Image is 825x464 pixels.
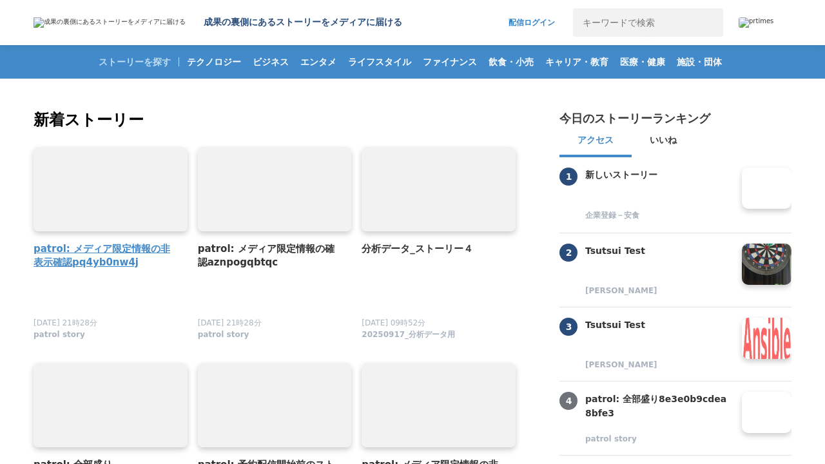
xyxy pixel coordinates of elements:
[585,392,732,433] a: patrol: 全部盛り8e3e0b9cdea8bfe3
[182,45,246,79] a: テクノロジー
[198,242,342,270] a: patrol: メディア限定情報の確認aznpogqbtqc
[585,360,732,371] a: [PERSON_NAME]
[615,45,670,79] a: 医療・健康
[204,17,402,28] h1: 成果の裏側にあるストーリーをメディアに届ける
[559,111,710,126] h2: 今日のストーリーランキング
[573,8,695,37] input: キーワードで検索
[585,318,732,332] h3: Tsutsui Test
[34,318,97,327] span: [DATE] 21時28分
[585,210,639,221] span: 企業登録－安食
[585,244,732,285] a: Tsutsui Test
[585,360,657,369] span: [PERSON_NAME]
[672,45,727,79] a: 施設・団体
[615,56,670,68] span: 医療・健康
[198,318,262,327] span: [DATE] 21時28分
[739,17,773,28] img: prtimes
[198,329,249,340] span: patrol story
[362,242,505,256] a: 分析データ_ストーリー４
[585,434,637,443] span: patrol story
[585,286,657,295] span: [PERSON_NAME]
[496,8,568,37] a: 配信ログイン
[695,8,723,37] button: 検索
[585,244,732,258] h3: Tsutsui Test
[739,17,791,28] a: prtimes
[585,168,732,182] h3: 新しいストーリー
[672,56,727,68] span: 施設・団体
[585,318,732,359] a: Tsutsui Test
[418,45,482,79] a: ファイナンス
[559,126,632,157] button: アクセス
[559,318,577,336] span: 3
[34,333,85,342] a: patrol story
[540,45,614,79] a: キャリア・教育
[34,242,177,270] a: patrol: メディア限定情報の非表示確認pq4yb0nw4j
[362,318,425,327] span: [DATE] 09時52分
[198,333,249,342] a: patrol story
[362,333,455,342] a: 20250917_分析データ用
[585,392,732,421] h3: patrol: 全部盛り8e3e0b9cdea8bfe3
[585,210,732,222] a: 企業登録－安食
[182,56,246,68] span: テクノロジー
[34,17,402,28] a: 成果の裏側にあるストーリーをメディアに届ける 成果の裏側にあるストーリーをメディアに届ける
[559,392,577,410] span: 4
[418,56,482,68] span: ファイナンス
[34,329,85,340] span: patrol story
[585,286,732,296] a: [PERSON_NAME]
[295,56,342,68] span: エンタメ
[247,56,294,68] span: ビジネス
[34,17,186,28] img: 成果の裏側にあるストーリーをメディアに届ける
[34,108,518,131] h2: 新着ストーリー
[343,56,416,68] span: ライフスタイル
[559,244,577,262] span: 2
[585,168,732,209] a: 新しいストーリー
[362,329,455,340] span: 20250917_分析データ用
[540,56,614,68] span: キャリア・教育
[247,45,294,79] a: ビジネス
[559,168,577,186] span: 1
[295,45,342,79] a: エンタメ
[483,45,539,79] a: 飲食・小売
[632,126,695,157] button: いいね
[343,45,416,79] a: ライフスタイル
[483,56,539,68] span: 飲食・小売
[585,434,732,445] a: patrol story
